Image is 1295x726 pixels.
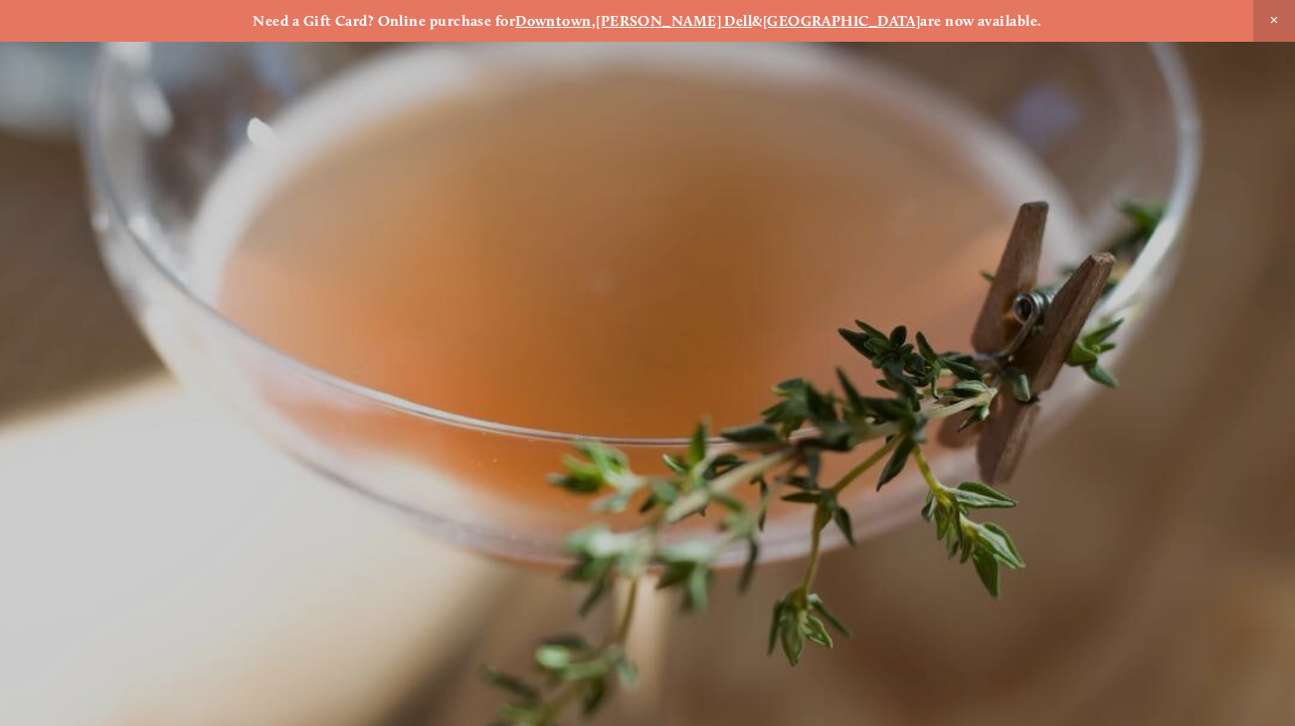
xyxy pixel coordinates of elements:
a: [PERSON_NAME] Dell [596,12,752,30]
a: Downtown [515,12,592,30]
strong: Need a Gift Card? Online purchase for [253,12,515,30]
strong: , [592,12,596,30]
strong: & [752,12,762,30]
strong: are now available. [920,12,1041,30]
a: [GEOGRAPHIC_DATA] [763,12,921,30]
